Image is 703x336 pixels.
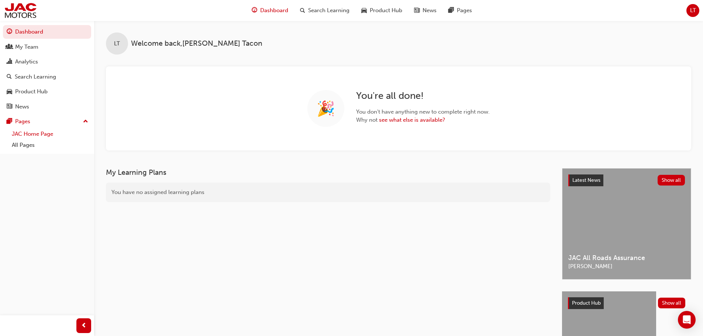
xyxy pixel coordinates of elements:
button: Show all [658,298,686,308]
a: Product Hub [3,85,91,98]
a: Search Learning [3,70,91,84]
span: Dashboard [260,6,288,15]
a: News [3,100,91,114]
span: guage-icon [7,29,12,35]
a: see what else is available? [379,117,445,123]
span: Product Hub [572,300,601,306]
span: chart-icon [7,59,12,65]
div: Search Learning [15,73,56,81]
div: News [15,103,29,111]
span: News [423,6,437,15]
div: Product Hub [15,87,48,96]
span: people-icon [7,44,12,51]
span: LT [114,39,120,48]
a: news-iconNews [408,3,442,18]
span: You don't have anything new to complete right now. [356,108,490,116]
h2: You're all done! [356,90,490,102]
span: prev-icon [81,321,87,330]
button: Pages [3,115,91,128]
span: 🎉 [317,104,335,113]
span: up-icon [83,117,88,127]
span: guage-icon [252,6,257,15]
span: Latest News [572,177,600,183]
a: All Pages [9,139,91,151]
a: guage-iconDashboard [246,3,294,18]
a: car-iconProduct Hub [355,3,408,18]
span: Product Hub [370,6,402,15]
a: Latest NewsShow allJAC All Roads Assurance[PERSON_NAME] [562,168,691,280]
button: DashboardMy TeamAnalyticsSearch LearningProduct HubNews [3,24,91,115]
div: Analytics [15,58,38,66]
span: [PERSON_NAME] [568,262,685,271]
span: Why not [356,116,490,124]
a: search-iconSearch Learning [294,3,355,18]
span: news-icon [414,6,420,15]
div: Pages [15,117,30,126]
h3: My Learning Plans [106,168,550,177]
button: Show all [658,175,685,186]
span: car-icon [361,6,367,15]
a: pages-iconPages [442,3,478,18]
button: LT [686,4,699,17]
img: jac-portal [4,2,37,19]
span: LT [690,6,696,15]
span: Welcome back , [PERSON_NAME] Tacon [131,39,262,48]
span: car-icon [7,89,12,95]
span: Search Learning [308,6,349,15]
span: pages-icon [448,6,454,15]
span: search-icon [300,6,305,15]
span: Pages [457,6,472,15]
a: JAC Home Page [9,128,91,140]
a: Dashboard [3,25,91,39]
div: My Team [15,43,38,51]
a: My Team [3,40,91,54]
a: Product HubShow all [568,297,685,309]
div: You have no assigned learning plans [106,183,550,202]
a: Latest NewsShow all [568,174,685,186]
span: pages-icon [7,118,12,125]
span: news-icon [7,104,12,110]
span: search-icon [7,74,12,80]
span: JAC All Roads Assurance [568,254,685,262]
a: Analytics [3,55,91,69]
div: Open Intercom Messenger [678,311,696,329]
